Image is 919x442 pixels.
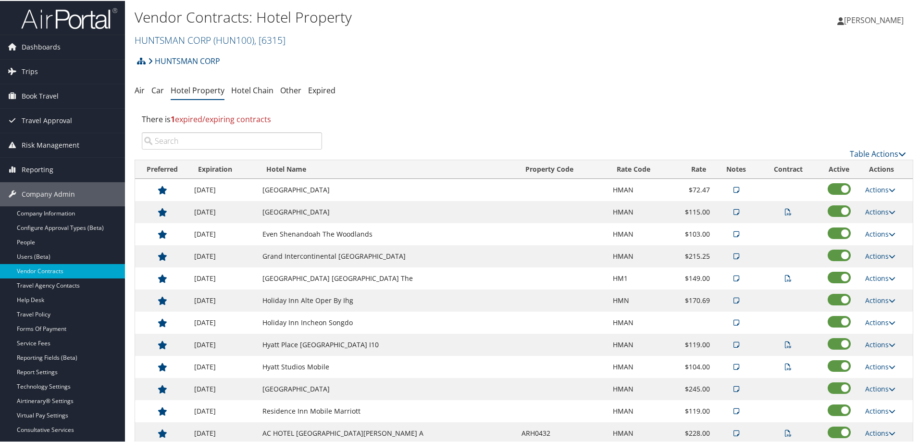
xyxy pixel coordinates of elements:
a: HUNTSMAN CORP [135,33,286,46]
a: Actions [865,405,895,415]
a: Actions [865,251,895,260]
td: $115.00 [675,200,715,222]
td: [DATE] [189,355,258,377]
th: Rate Code: activate to sort column ascending [608,159,675,178]
td: $245.00 [675,377,715,399]
td: [DATE] [189,178,258,200]
input: Search [142,131,322,149]
div: There is [135,105,913,131]
td: HMAN [608,333,675,355]
span: , [ 6315 ] [254,33,286,46]
td: $72.47 [675,178,715,200]
td: $119.00 [675,399,715,421]
th: Notes: activate to sort column ascending [715,159,758,178]
td: HMAN [608,222,675,244]
a: Actions [865,228,895,238]
span: expired/expiring contracts [171,113,271,124]
a: Actions [865,428,895,437]
td: [DATE] [189,311,258,333]
a: Expired [308,84,335,95]
th: Active: activate to sort column ascending [818,159,861,178]
a: Hotel Chain [231,84,273,95]
td: Holiday Inn Incheon Songdo [258,311,517,333]
a: Actions [865,273,895,282]
td: HMAN [608,200,675,222]
span: Reporting [22,157,53,181]
td: [GEOGRAPHIC_DATA] [258,200,517,222]
a: Actions [865,383,895,392]
td: [DATE] [189,244,258,266]
a: Hotel Property [171,84,224,95]
td: HMAN [608,244,675,266]
td: $119.00 [675,333,715,355]
td: HMN [608,289,675,311]
a: Actions [865,295,895,304]
a: Car [151,84,164,95]
a: Air [135,84,145,95]
td: Hyatt Place [GEOGRAPHIC_DATA] I10 [258,333,517,355]
td: [GEOGRAPHIC_DATA] [GEOGRAPHIC_DATA] The [258,266,517,289]
td: [DATE] [189,377,258,399]
td: Residence Inn Mobile Marriott [258,399,517,421]
td: [DATE] [189,399,258,421]
td: $215.25 [675,244,715,266]
span: Travel Approval [22,108,72,132]
td: [DATE] [189,266,258,289]
th: Expiration: activate to sort column ascending [189,159,258,178]
a: HUNTSMAN CORP [148,51,220,70]
span: Trips [22,59,38,83]
td: [GEOGRAPHIC_DATA] [258,178,517,200]
td: HM1 [608,266,675,289]
a: Actions [865,206,895,215]
td: [DATE] [189,222,258,244]
span: Risk Management [22,132,79,156]
a: [PERSON_NAME] [837,5,913,34]
span: Book Travel [22,83,59,107]
a: Actions [865,184,895,193]
img: airportal-logo.png [21,6,117,29]
th: Actions [860,159,913,178]
td: Grand Intercontinental [GEOGRAPHIC_DATA] [258,244,517,266]
th: Preferred: activate to sort column ascending [135,159,189,178]
h1: Vendor Contracts: Hotel Property [135,6,654,26]
td: HMAN [608,311,675,333]
td: Hyatt Studios Mobile [258,355,517,377]
a: Actions [865,317,895,326]
td: Even Shenandoah The Woodlands [258,222,517,244]
strong: 1 [171,113,175,124]
td: [DATE] [189,333,258,355]
td: [DATE] [189,200,258,222]
span: Company Admin [22,181,75,205]
td: [GEOGRAPHIC_DATA] [258,377,517,399]
th: Hotel Name: activate to sort column ascending [258,159,517,178]
span: [PERSON_NAME] [844,14,904,25]
span: ( HUN100 ) [213,33,254,46]
td: Holiday Inn Alte Oper By Ihg [258,289,517,311]
th: Rate: activate to sort column ascending [675,159,715,178]
a: Actions [865,339,895,348]
a: Other [280,84,301,95]
td: HMAN [608,355,675,377]
th: Property Code: activate to sort column descending [517,159,608,178]
td: [DATE] [189,289,258,311]
a: Table Actions [850,148,906,158]
td: HMAN [608,399,675,421]
span: Dashboards [22,34,61,58]
a: Actions [865,361,895,370]
td: HMAN [608,178,675,200]
td: HMAN [608,377,675,399]
td: $103.00 [675,222,715,244]
th: Contract: activate to sort column ascending [758,159,818,178]
td: $170.69 [675,289,715,311]
td: $104.00 [675,355,715,377]
td: $149.00 [675,266,715,289]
